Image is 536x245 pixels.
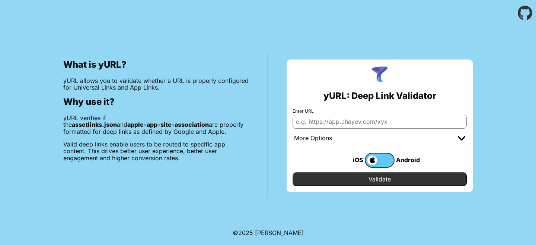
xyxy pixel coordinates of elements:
[294,135,332,142] div: More Options
[233,220,304,245] footer: ©
[63,141,249,161] p: Valid deep links enable users to be routed to specific app content. This drives better user exper...
[370,65,389,85] img: yURL Logo
[63,97,249,107] h2: Why use it?
[72,121,117,128] b: assetlinks.json
[323,91,436,101] h2: yURL: Deep Link Validator
[127,121,209,128] b: apple-app-site-association
[293,115,467,128] input: e.g. https://app.chayev.com/xyx
[335,155,365,165] div: iOS
[63,115,249,135] p: yURL verifies if the and are properly formatted for deep links as defined by Google and Apple.
[293,172,467,186] input: Validate
[63,59,249,70] h2: What is yURL?
[255,229,304,236] a: Michael Ibragimchayev's Personal Site
[63,77,249,91] p: yURL allows you to validate whether a URL is properly configured for Universal Links and App Links.
[395,155,424,165] div: Android
[458,136,465,141] img: chevron
[293,109,467,114] label: Enter URL
[238,229,253,236] span: 2025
